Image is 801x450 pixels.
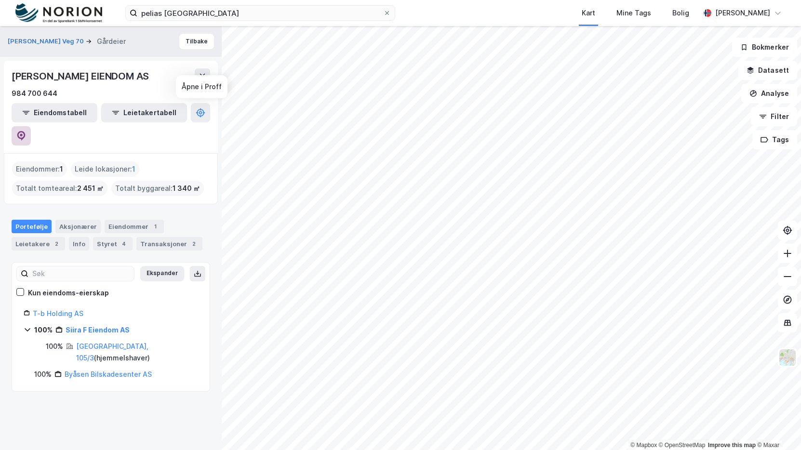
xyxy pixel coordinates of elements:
[12,237,65,251] div: Leietakere
[189,239,199,249] div: 2
[77,183,104,194] span: 2 451 ㎡
[34,324,53,336] div: 100%
[8,37,86,46] button: [PERSON_NAME] Veg 70
[659,442,706,449] a: OpenStreetMap
[111,181,204,196] div: Totalt byggareal :
[778,348,797,367] img: Z
[753,404,801,450] div: Kontrollprogram for chat
[33,309,83,318] a: T-b Holding AS
[616,7,651,19] div: Mine Tags
[12,103,97,122] button: Eiendomstabell
[12,181,107,196] div: Totalt tomteareal :
[105,220,164,233] div: Eiendommer
[15,3,102,23] img: norion-logo.80e7a08dc31c2e691866.png
[119,239,129,249] div: 4
[52,239,61,249] div: 2
[715,7,770,19] div: [PERSON_NAME]
[69,237,89,251] div: Info
[752,130,797,149] button: Tags
[741,84,797,103] button: Analyse
[34,369,52,380] div: 100%
[93,237,133,251] div: Styret
[101,103,187,122] button: Leietakertabell
[753,404,801,450] iframe: Chat Widget
[71,161,139,177] div: Leide lokasjoner :
[12,220,52,233] div: Portefølje
[582,7,595,19] div: Kart
[137,6,383,20] input: Søk på adresse, matrikkel, gårdeiere, leietakere eller personer
[708,442,756,449] a: Improve this map
[46,341,63,352] div: 100%
[12,88,57,99] div: 984 700 644
[173,183,200,194] span: 1 340 ㎡
[55,220,101,233] div: Aksjonærer
[97,36,126,47] div: Gårdeier
[66,326,130,334] a: Siira F Eiendom AS
[76,342,148,362] a: [GEOGRAPHIC_DATA], 105/3
[132,163,135,175] span: 1
[179,34,214,49] button: Tilbake
[150,222,160,231] div: 1
[12,161,67,177] div: Eiendommer :
[630,442,657,449] a: Mapbox
[738,61,797,80] button: Datasett
[140,266,184,281] button: Ekspander
[28,266,134,281] input: Søk
[136,237,202,251] div: Transaksjoner
[65,370,152,378] a: Byåsen Bilskadesenter AS
[732,38,797,57] button: Bokmerker
[28,287,109,299] div: Kun eiendoms-eierskap
[76,341,198,364] div: ( hjemmelshaver )
[672,7,689,19] div: Bolig
[12,68,151,84] div: [PERSON_NAME] EIENDOM AS
[751,107,797,126] button: Filter
[60,163,63,175] span: 1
